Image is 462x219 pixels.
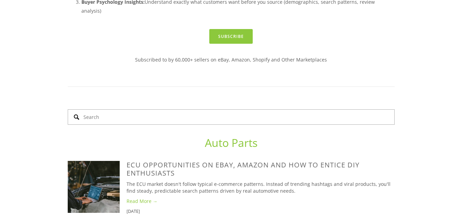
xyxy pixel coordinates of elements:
[127,198,395,205] a: Read More →
[68,55,395,64] p: Subscribed to by 60,000+ sellers on eBay, Amazon, Shopify and Other Marketplaces
[209,29,253,44] a: Subscribe
[68,161,120,213] img: ECU Opportunities on eBay, Amazon and How to Entice DIY Enthusiasts
[205,135,258,150] a: Auto Parts
[127,208,140,214] time: [DATE]
[68,109,395,125] input: Search
[127,181,395,194] p: The ECU market doesn't follow typical e-commerce patterns. Instead of trending hashtags and viral...
[127,160,359,178] a: ECU Opportunities on eBay, Amazon and How to Entice DIY Enthusiasts
[68,161,127,213] a: ECU Opportunities on eBay, Amazon and How to Entice DIY Enthusiasts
